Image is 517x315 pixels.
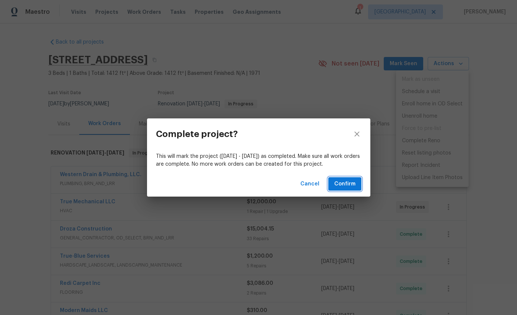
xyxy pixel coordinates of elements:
[156,129,238,139] h3: Complete project?
[344,118,370,150] button: close
[297,177,322,191] button: Cancel
[300,179,319,189] span: Cancel
[328,177,361,191] button: Confirm
[334,179,355,189] span: Confirm
[156,153,361,168] p: This will mark the project ([DATE] - [DATE]) as completed. Make sure all work orders are complete...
